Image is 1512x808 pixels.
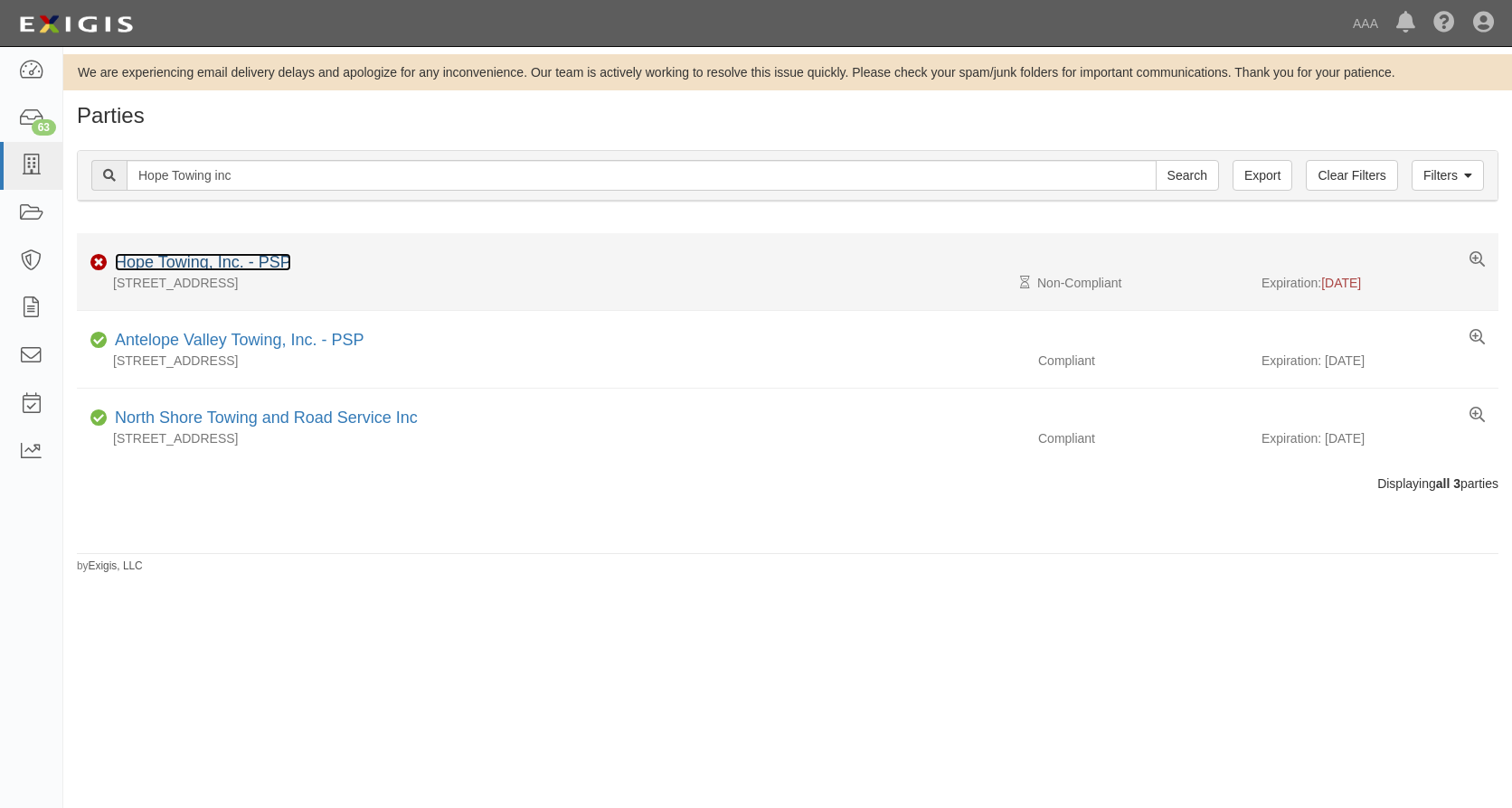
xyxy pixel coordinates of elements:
[127,160,1157,191] input: Search
[63,474,1512,493] div: Displaying parties
[108,251,291,275] div: Hope Towing, Inc. - PSP
[1469,407,1485,425] a: View results summary
[1469,329,1485,347] a: View results summary
[108,407,418,430] div: North Shore Towing and Road Service Inc
[77,429,1025,447] div: [STREET_ADDRESS]
[1020,277,1030,289] i: Pending Review
[1433,13,1455,34] i: Help Center - Complianz
[1436,476,1460,491] b: all 3
[1344,5,1387,42] a: AAA
[77,274,1025,292] div: [STREET_ADDRESS]
[108,329,364,352] div: Antelope Valley Towing, Inc. - PSP
[115,253,291,271] a: Hope Towing, Inc. - PSP
[89,559,143,572] a: Exigis, LLC
[90,412,108,425] i: Compliant
[1233,160,1292,191] a: Export
[14,8,138,41] img: logo-5460c22ac91f19d4615b14bd174203de0afe785f0fc80cf4dbbc73dc1793850b.png
[115,331,364,349] a: Antelope Valley Towing, Inc. - PSP
[1321,276,1361,290] span: [DATE]
[77,352,1025,370] div: [STREET_ADDRESS]
[1262,352,1498,370] div: Expiration: [DATE]
[63,63,1512,81] div: We are experiencing email delivery delays and apologize for any inconvenience. Our team is active...
[1025,429,1262,447] div: Compliant
[32,119,56,136] div: 63
[90,257,108,269] i: Non-Compliant
[115,409,418,427] a: North Shore Towing and Road Service Inc
[1025,352,1262,370] div: Compliant
[1412,160,1484,191] a: Filters
[90,334,108,347] i: Compliant
[1306,160,1397,191] a: Clear Filters
[77,104,1498,127] h1: Parties
[1156,160,1219,191] input: Search
[1469,251,1485,269] a: View results summary
[1262,274,1498,292] div: Expiration:
[1025,274,1262,292] div: Non-Compliant
[77,559,143,574] small: by
[1262,429,1498,447] div: Expiration: [DATE]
